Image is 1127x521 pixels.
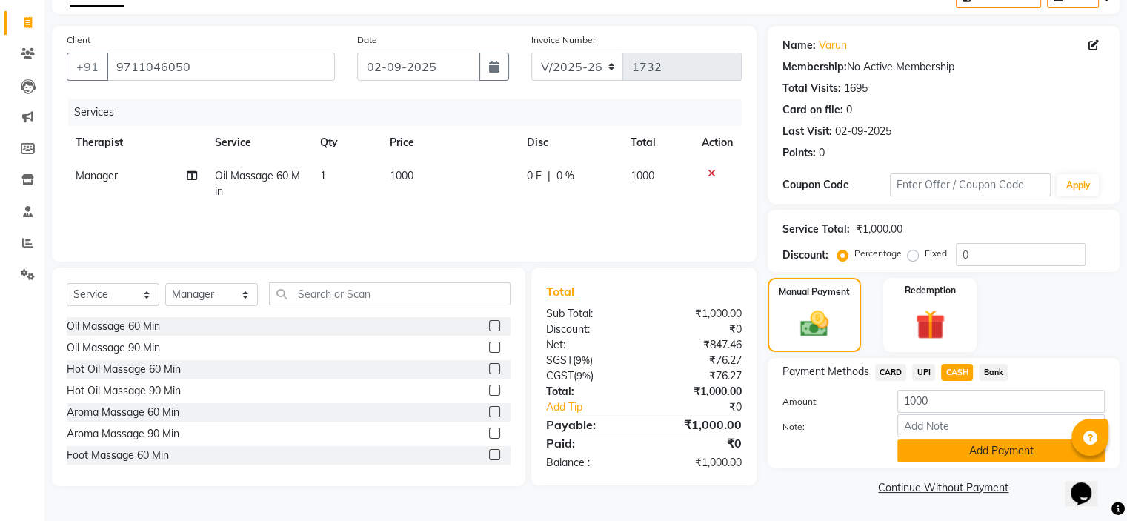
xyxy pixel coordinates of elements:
th: Service [206,126,311,159]
span: | [547,168,550,184]
div: ₹0 [644,322,753,337]
button: Add Payment [897,439,1105,462]
div: Points: [782,145,816,161]
button: Apply [1057,174,1099,196]
div: Services [68,99,753,126]
span: Oil Massage 60 Min [215,169,300,198]
button: +91 [67,53,108,81]
label: Percentage [854,247,902,260]
div: Discount: [782,248,828,263]
label: Client [67,33,90,47]
input: Add Note [897,414,1105,437]
img: _cash.svg [791,308,837,340]
span: Payment Methods [782,364,869,379]
img: _gift.svg [906,306,954,343]
div: Net: [535,337,644,353]
div: Card on file: [782,102,843,118]
span: 1000 [390,169,413,182]
div: No Active Membership [782,59,1105,75]
span: Bank [979,364,1008,381]
th: Action [693,126,742,159]
div: Coupon Code [782,177,890,193]
a: Continue Without Payment [771,480,1117,496]
iframe: chat widget [1065,462,1112,506]
div: Aroma Massage 60 Min [67,405,179,420]
div: ₹1,000.00 [644,306,753,322]
span: 0 F [526,168,541,184]
div: ( ) [535,353,644,368]
div: ( ) [535,368,644,384]
div: Oil Massage 60 Min [67,319,160,334]
div: Hot Oil Massage 60 Min [67,362,181,377]
span: 1 [320,169,326,182]
div: Oil Massage 90 Min [67,340,160,356]
input: Enter Offer / Coupon Code [890,173,1051,196]
div: ₹76.27 [644,353,753,368]
div: 0 [846,102,852,118]
div: Name: [782,38,816,53]
span: 1000 [631,169,654,182]
div: Hot Oil Massage 90 Min [67,383,181,399]
div: ₹0 [644,434,753,452]
span: CASH [941,364,973,381]
div: Last Visit: [782,124,832,139]
span: SGST [546,354,573,367]
div: 0 [819,145,825,161]
div: 02-09-2025 [835,124,891,139]
div: Sub Total: [535,306,644,322]
input: Search by Name/Mobile/Email/Code [107,53,335,81]
span: 0 % [556,168,574,184]
div: Service Total: [782,222,850,237]
div: ₹76.27 [644,368,753,384]
a: Add Tip [535,399,662,415]
span: Manager [76,169,118,182]
span: CARD [875,364,907,381]
label: Fixed [925,247,947,260]
div: Foot Massage 60 Min [67,448,169,463]
th: Total [622,126,692,159]
div: Balance : [535,455,644,471]
div: Membership: [782,59,847,75]
div: ₹1,000.00 [856,222,902,237]
th: Therapist [67,126,206,159]
label: Manual Payment [779,285,850,299]
div: ₹847.46 [644,337,753,353]
input: Amount [897,390,1105,413]
a: Varun [819,38,847,53]
div: Payable: [535,416,644,434]
div: Aroma Massage 90 Min [67,426,179,442]
div: ₹1,000.00 [644,455,753,471]
span: 9% [576,370,591,382]
label: Date [357,33,377,47]
div: Total: [535,384,644,399]
label: Amount: [771,395,886,408]
th: Price [381,126,518,159]
label: Invoice Number [531,33,596,47]
div: ₹1,000.00 [644,384,753,399]
label: Note: [771,420,886,434]
div: Total Visits: [782,81,841,96]
th: Disc [517,126,622,159]
span: UPI [912,364,935,381]
span: 9% [576,354,590,366]
span: CGST [546,369,574,382]
div: 1695 [844,81,868,96]
span: Total [546,284,580,299]
div: Discount: [535,322,644,337]
div: ₹0 [662,399,752,415]
input: Search or Scan [269,282,511,305]
label: Redemption [905,284,956,297]
th: Qty [311,126,381,159]
div: Paid: [535,434,644,452]
div: ₹1,000.00 [644,416,753,434]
